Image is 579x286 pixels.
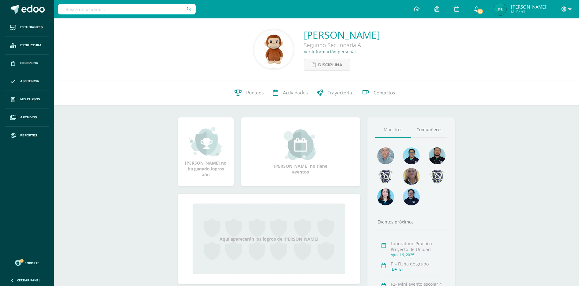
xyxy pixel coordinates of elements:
img: d220431ed6a2715784848fdc026b3719.png [403,147,420,164]
a: [PERSON_NAME] [304,28,380,41]
img: aa9857ee84d8eb936f6c1e33e7ea3df6.png [403,168,420,185]
img: achievement_small.png [189,126,223,157]
span: Reportes [20,133,37,138]
img: 1f9df8322dc8a4a819c6562ad5c2ddfe.png [377,189,394,205]
span: 92 [477,8,483,15]
span: Actividades [283,90,308,96]
a: Soporte [7,258,47,267]
span: Cerrar panel [17,278,40,282]
span: Estructura [20,43,42,48]
div: [PERSON_NAME] no tiene eventos [270,129,331,175]
img: 61a6a40851e70b36340c9a88acec0ec6.png [254,30,293,69]
a: Archivos [5,109,49,127]
span: Trayectoria [328,90,352,96]
img: 5b2783ad3a22ae473dcaf132f569719c.png [494,3,506,15]
a: Asistencia [5,72,49,90]
span: Contactos [374,90,395,96]
span: Asistencia [20,79,39,84]
img: 55ac31a88a72e045f87d4a648e08ca4b.png [377,147,394,164]
a: Disciplina [5,55,49,73]
img: 7641769e2d1e60c63392edc0587da052.png [429,168,446,185]
div: Eventos próximos [375,219,447,225]
a: Disciplina [304,59,350,71]
a: Ver información personal... [304,49,359,55]
img: d483e71d4e13296e0ce68ead86aec0b8.png [377,168,394,185]
div: [DATE] [391,267,446,272]
a: Punteos [230,81,268,105]
span: Mis cursos [20,97,40,102]
a: Mis cursos [5,90,49,109]
span: [PERSON_NAME] [511,4,546,10]
a: Estudiantes [5,18,49,36]
span: Punteos [246,90,264,96]
a: Estructura [5,36,49,55]
a: Reportes [5,127,49,145]
span: Disciplina [20,61,38,66]
a: Compañeros [411,122,447,138]
a: Contactos [357,81,400,105]
div: F1- Ficha de grupo [391,261,446,267]
input: Busca un usuario... [58,4,196,14]
span: Archivos [20,115,37,120]
div: Aquí aparecerán los logros de [PERSON_NAME] [193,204,345,274]
div: Ago. 16, 2025 [391,252,446,257]
div: Laboratorio Práctico - Proyecto de Unidad [391,241,446,252]
img: bed227fd71c3b57e9e7cc03a323db735.png [403,189,420,205]
div: Segundo Secundaria A [304,41,380,49]
span: Soporte [25,261,39,265]
span: Disciplina [318,59,342,71]
span: Mi Perfil [511,9,546,14]
div: [PERSON_NAME] no ha ganado logros aún [184,126,227,177]
a: Actividades [268,81,312,105]
span: Estudiantes [20,25,43,30]
a: Trayectoria [312,81,357,105]
img: event_small.png [284,129,317,160]
img: 2207c9b573316a41e74c87832a091651.png [429,147,446,164]
a: Maestros [375,122,411,138]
